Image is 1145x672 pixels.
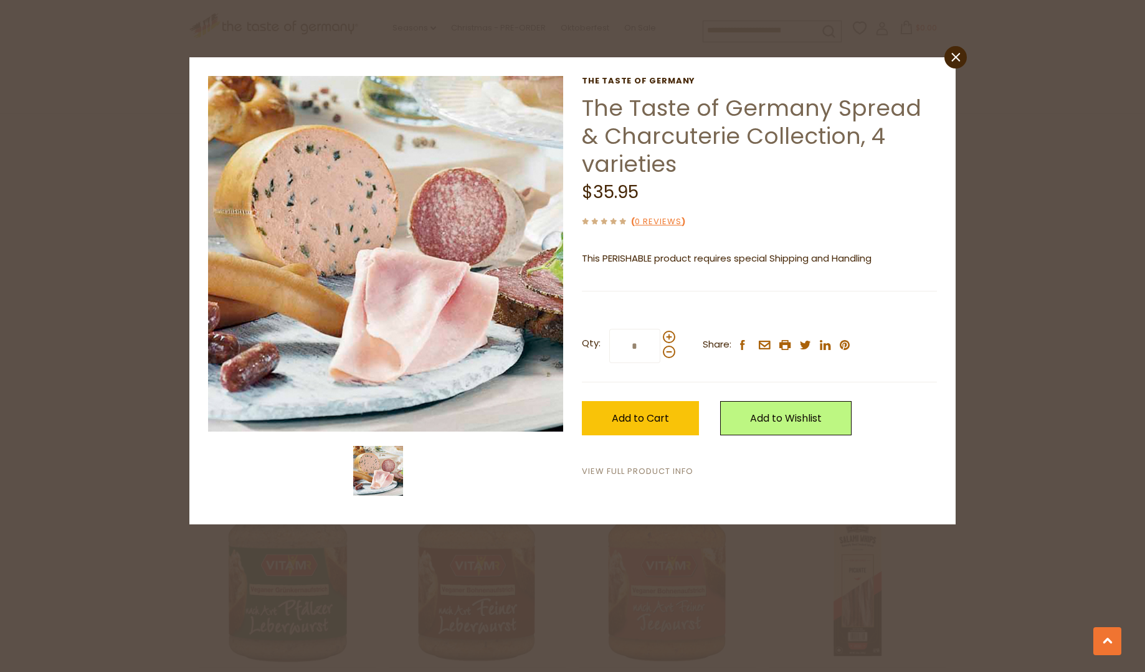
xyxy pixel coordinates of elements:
span: ( ) [631,215,685,227]
span: Share: [703,337,731,353]
a: The Taste of Germany Spread & Charcuterie Collection, 4 varieties [582,92,921,180]
strong: Qty: [582,336,601,351]
p: This PERISHABLE product requires special Shipping and Handling [582,251,937,267]
a: The Taste of Germany [582,76,937,86]
a: 0 Reviews [635,215,682,229]
a: Add to Wishlist [720,401,852,435]
span: $35.95 [582,180,639,204]
input: Qty: [609,329,660,363]
img: The Taste of Germany Spread & Charcuterie Collection, 4 varieties [353,446,403,496]
a: View Full Product Info [582,465,693,478]
img: The Taste of Germany Spread & Charcuterie Collection, 4 varieties [208,76,564,432]
span: Add to Cart [612,411,669,425]
li: We will ship this product in heat-protective packaging and ice. [594,276,937,291]
button: Add to Cart [582,401,699,435]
